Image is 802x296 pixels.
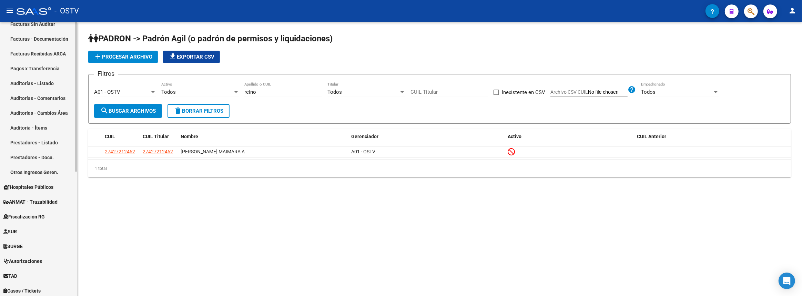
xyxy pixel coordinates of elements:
[779,273,795,289] div: Open Intercom Messenger
[143,149,173,154] span: 27427212462
[105,134,115,139] span: CUIL
[508,134,522,139] span: Activo
[634,129,791,144] datatable-header-cell: CUIL Anterior
[88,51,158,63] button: Procesar archivo
[140,129,178,144] datatable-header-cell: CUIL Titular
[3,243,23,250] span: SURGE
[502,88,545,96] span: Inexistente en CSV
[505,129,635,144] datatable-header-cell: Activo
[637,134,666,139] span: CUIL Anterior
[351,149,375,154] span: A01 - OSTV
[94,104,162,118] button: Buscar Archivos
[100,106,109,115] mat-icon: search
[181,149,245,154] span: [PERSON_NAME] MAIMARA A
[143,134,169,139] span: CUIL Titular
[94,52,102,61] mat-icon: add
[348,129,505,144] datatable-header-cell: Gerenciador
[54,3,79,19] span: - OSTV
[3,198,58,206] span: ANMAT - Trazabilidad
[588,89,628,95] input: Archivo CSV CUIL
[550,89,588,95] span: Archivo CSV CUIL
[327,89,342,95] span: Todos
[351,134,378,139] span: Gerenciador
[174,108,223,114] span: Borrar Filtros
[3,183,53,191] span: Hospitales Públicos
[178,129,348,144] datatable-header-cell: Nombre
[3,287,41,295] span: Casos / Tickets
[3,228,17,235] span: SUR
[163,51,220,63] button: Exportar CSV
[88,34,333,43] span: PADRON -> Padrón Agil (o padrón de permisos y liquidaciones)
[105,149,135,154] span: 27427212462
[169,54,214,60] span: Exportar CSV
[181,134,198,139] span: Nombre
[3,213,45,221] span: Fiscalización RG
[628,85,636,94] mat-icon: help
[94,69,118,79] h3: Filtros
[169,52,177,61] mat-icon: file_download
[167,104,230,118] button: Borrar Filtros
[100,108,156,114] span: Buscar Archivos
[88,160,791,177] div: 1 total
[641,89,656,95] span: Todos
[788,7,796,15] mat-icon: person
[102,129,140,144] datatable-header-cell: CUIL
[174,106,182,115] mat-icon: delete
[94,54,152,60] span: Procesar archivo
[3,272,17,280] span: TAD
[3,257,42,265] span: Autorizaciones
[6,7,14,15] mat-icon: menu
[161,89,176,95] span: Todos
[94,89,120,95] span: A01 - OSTV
